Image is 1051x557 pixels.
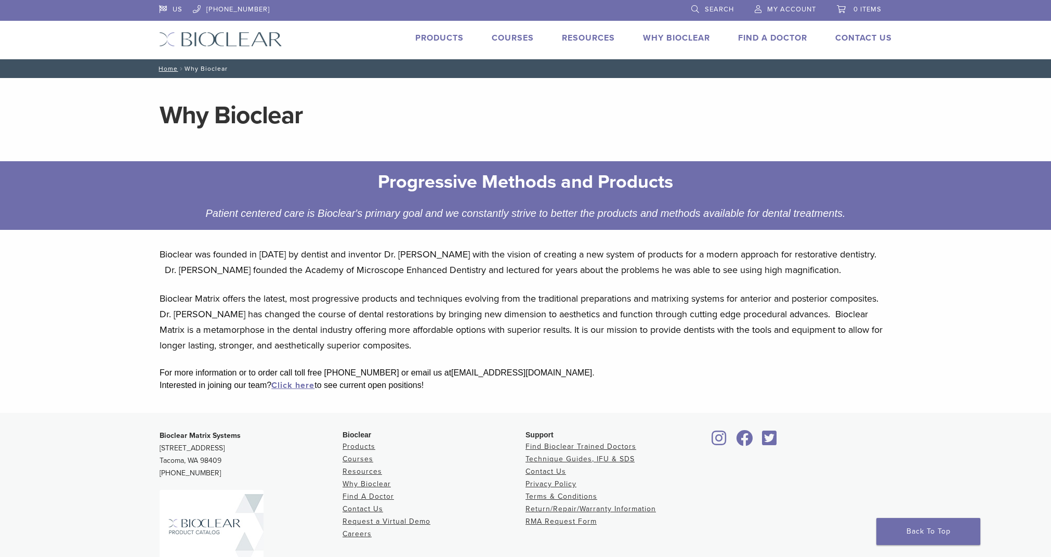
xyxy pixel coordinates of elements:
[525,467,566,476] a: Contact Us
[343,529,372,538] a: Careers
[343,504,383,513] a: Contact Us
[525,431,554,439] span: Support
[160,367,891,379] div: For more information or to order call toll free [PHONE_NUMBER] or email us at [EMAIL_ADDRESS][DOM...
[705,5,734,14] span: Search
[525,480,576,488] a: Privacy Policy
[178,66,185,71] span: /
[525,504,656,513] a: Return/Repair/Warranty Information
[160,247,891,278] p: Bioclear was founded in [DATE] by dentist and inventor Dr. [PERSON_NAME] with the vision of creat...
[151,59,900,78] nav: Why Bioclear
[525,455,635,463] a: Technique Guides, IFU & SDS
[155,65,178,72] a: Home
[835,33,892,43] a: Contact Us
[343,431,371,439] span: Bioclear
[160,430,343,480] p: [STREET_ADDRESS] Tacoma, WA 98409 [PHONE_NUMBER]
[343,517,430,526] a: Request a Virtual Demo
[159,32,282,47] img: Bioclear
[738,33,807,43] a: Find A Doctor
[343,467,382,476] a: Resources
[183,170,868,195] h2: Progressive Methods and Products
[343,442,375,451] a: Products
[160,431,241,440] strong: Bioclear Matrix Systems
[525,492,597,501] a: Terms & Conditions
[767,5,816,14] span: My Account
[160,103,891,128] h1: Why Bioclear
[175,205,876,222] div: Patient centered care is Bioclear's primary goal and we constantly strive to better the products ...
[343,480,391,488] a: Why Bioclear
[271,380,314,391] a: Click here
[876,518,980,545] a: Back To Top
[758,436,780,447] a: Bioclear
[415,33,464,43] a: Products
[492,33,534,43] a: Courses
[343,455,373,463] a: Courses
[562,33,615,43] a: Resources
[343,492,394,501] a: Find A Doctor
[160,379,891,392] div: Interested in joining our team? to see current open positions!
[160,291,891,353] p: Bioclear Matrix offers the latest, most progressive products and techniques evolving from the tra...
[525,517,597,526] a: RMA Request Form
[525,442,636,451] a: Find Bioclear Trained Doctors
[853,5,882,14] span: 0 items
[708,436,730,447] a: Bioclear
[643,33,710,43] a: Why Bioclear
[732,436,756,447] a: Bioclear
